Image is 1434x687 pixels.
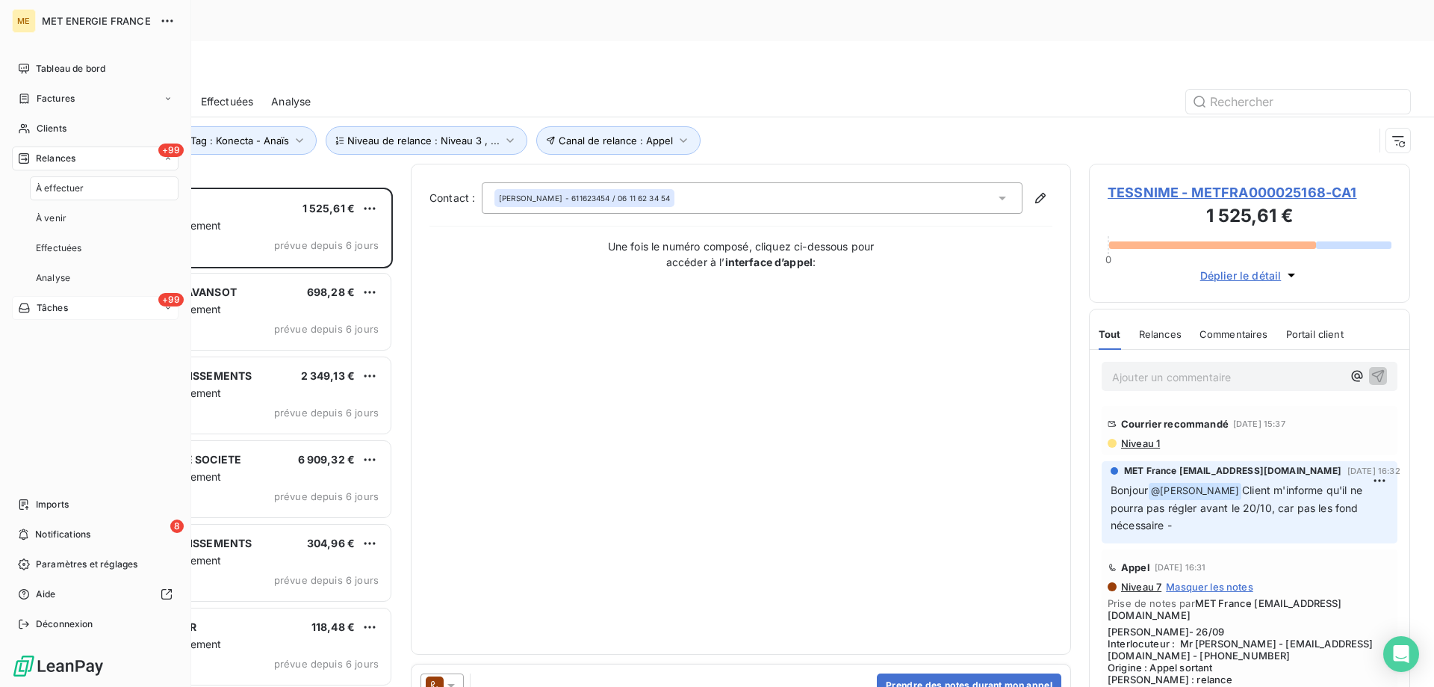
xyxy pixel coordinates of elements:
[1139,328,1182,340] span: Relances
[326,126,527,155] button: Niveau de relance : Niveau 3 , ...
[1120,581,1161,593] span: Niveau 7
[1166,581,1253,593] span: Masquer les notes
[12,654,105,678] img: Logo LeanPay
[1121,561,1150,573] span: Appel
[128,135,289,147] span: Gestionnaire_Tag : Konecta - Anaïs
[158,144,184,157] span: +99
[302,202,356,215] span: 1 525,61 €
[158,293,184,306] span: +99
[36,152,75,165] span: Relances
[170,520,184,533] span: 8
[1105,253,1111,265] span: 0
[1233,419,1285,428] span: [DATE] 15:37
[201,94,254,109] span: Effectuées
[1155,563,1206,572] span: [DATE] 16:31
[274,658,379,670] span: prévue depuis 6 jours
[37,122,66,135] span: Clients
[106,126,317,155] button: Gestionnaire_Tag : Konecta - Anaïs
[1199,328,1268,340] span: Commentaires
[1108,203,1391,232] h3: 1 525,61 €
[36,588,56,601] span: Aide
[271,94,311,109] span: Analyse
[274,574,379,586] span: prévue depuis 6 jours
[36,62,105,76] span: Tableau de bord
[499,193,670,203] div: - 611623454 / 06 11 62 34 54
[37,301,68,315] span: Tâches
[298,453,356,466] span: 6 909,32 €
[12,582,179,606] a: Aide
[1383,636,1419,672] div: Open Intercom Messenger
[36,498,69,511] span: Imports
[592,238,890,270] p: Une fois le numéro composé, cliquez ci-dessous pour accéder à l’ :
[1111,484,1148,496] span: Bonjour
[347,135,500,147] span: Niveau de relance : Niveau 3 , ...
[1196,267,1304,284] button: Déplier le détail
[1120,437,1160,449] span: Niveau 1
[274,323,379,335] span: prévue depuis 6 jours
[1111,484,1365,532] span: Client m'informe qu'il ne pourra pas régler avant le 20/10, car pas les fond nécessaire -
[1099,328,1121,340] span: Tout
[1108,182,1391,203] span: TESSNIME - METFRA000025168-CA1
[274,490,379,502] span: prévue depuis 6 jours
[307,537,355,549] span: 304,96 €
[274,407,379,419] span: prévue depuis 6 jours
[1121,418,1229,430] span: Courrier recommandé
[1186,90,1410,114] input: Rechercher
[1108,597,1342,621] span: MET France [EMAIL_ADDRESS][DOMAIN_NAME]
[429,191,482,206] label: Contact :
[35,528,90,541] span: Notifications
[536,126,701,155] button: Canal de relance : Appel
[274,239,379,251] span: prévue depuis 6 jours
[1108,597,1391,621] span: Prise de notes par
[499,193,562,203] span: [PERSON_NAME]
[36,212,66,225] span: À venir
[1149,483,1241,500] span: @ [PERSON_NAME]
[307,286,355,298] span: 698,28 €
[559,135,673,147] span: Canal de relance : Appel
[36,271,70,285] span: Analyse
[1200,268,1282,283] span: Déplier le détail
[311,620,355,633] span: 118,48 €
[725,256,813,268] strong: interface d’appel
[36,558,137,571] span: Paramètres et réglages
[36,182,84,195] span: À effectuer
[301,369,356,382] span: 2 349,13 €
[1347,466,1400,475] span: [DATE] 16:32
[36,241,82,255] span: Effectuées
[37,92,75,105] span: Factures
[1286,328,1344,340] span: Portail client
[36,617,93,631] span: Déconnexion
[1124,464,1341,478] span: MET France [EMAIL_ADDRESS][DOMAIN_NAME]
